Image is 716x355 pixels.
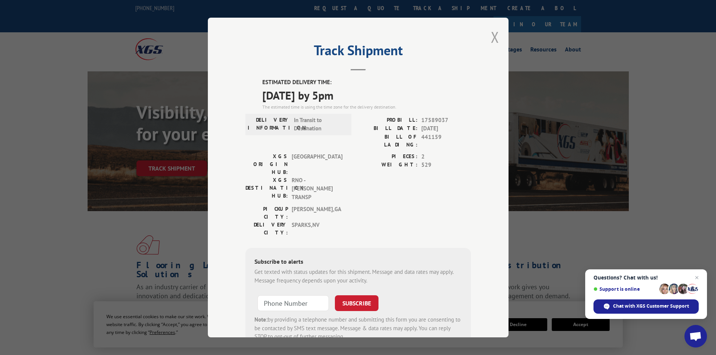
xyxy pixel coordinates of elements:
[421,153,471,161] span: 2
[254,268,462,285] div: Get texted with status updates for this shipment. Message and data rates may apply. Message frequ...
[254,316,268,323] strong: Note:
[245,45,471,59] h2: Track Shipment
[335,295,378,311] button: SUBSCRIBE
[292,153,342,176] span: [GEOGRAPHIC_DATA]
[593,286,657,292] span: Support is online
[613,303,689,310] span: Chat with XGS Customer Support
[262,104,471,110] div: The estimated time is using the time zone for the delivery destination.
[491,27,499,47] button: Close modal
[294,116,345,133] span: In Transit to Destination
[421,133,471,149] span: 441159
[254,257,462,268] div: Subscribe to alerts
[262,78,471,87] label: ESTIMATED DELIVERY TIME:
[292,221,342,237] span: SPARKS , NV
[421,124,471,133] span: [DATE]
[684,325,707,347] a: Open chat
[257,295,329,311] input: Phone Number
[292,176,342,202] span: RNO - [PERSON_NAME] TRANSP
[421,116,471,125] span: 17589037
[245,205,288,221] label: PICKUP CITY:
[358,161,418,169] label: WEIGHT:
[358,116,418,125] label: PROBILL:
[358,124,418,133] label: BILL DATE:
[421,161,471,169] span: 529
[254,316,462,341] div: by providing a telephone number and submitting this form you are consenting to be contacted by SM...
[358,133,418,149] label: BILL OF LADING:
[593,299,699,314] span: Chat with XGS Customer Support
[245,153,288,176] label: XGS ORIGIN HUB:
[593,275,699,281] span: Questions? Chat with us!
[358,153,418,161] label: PIECES:
[262,87,471,104] span: [DATE] by 5pm
[292,205,342,221] span: [PERSON_NAME] , GA
[245,221,288,237] label: DELIVERY CITY:
[245,176,288,202] label: XGS DESTINATION HUB:
[248,116,290,133] label: DELIVERY INFORMATION:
